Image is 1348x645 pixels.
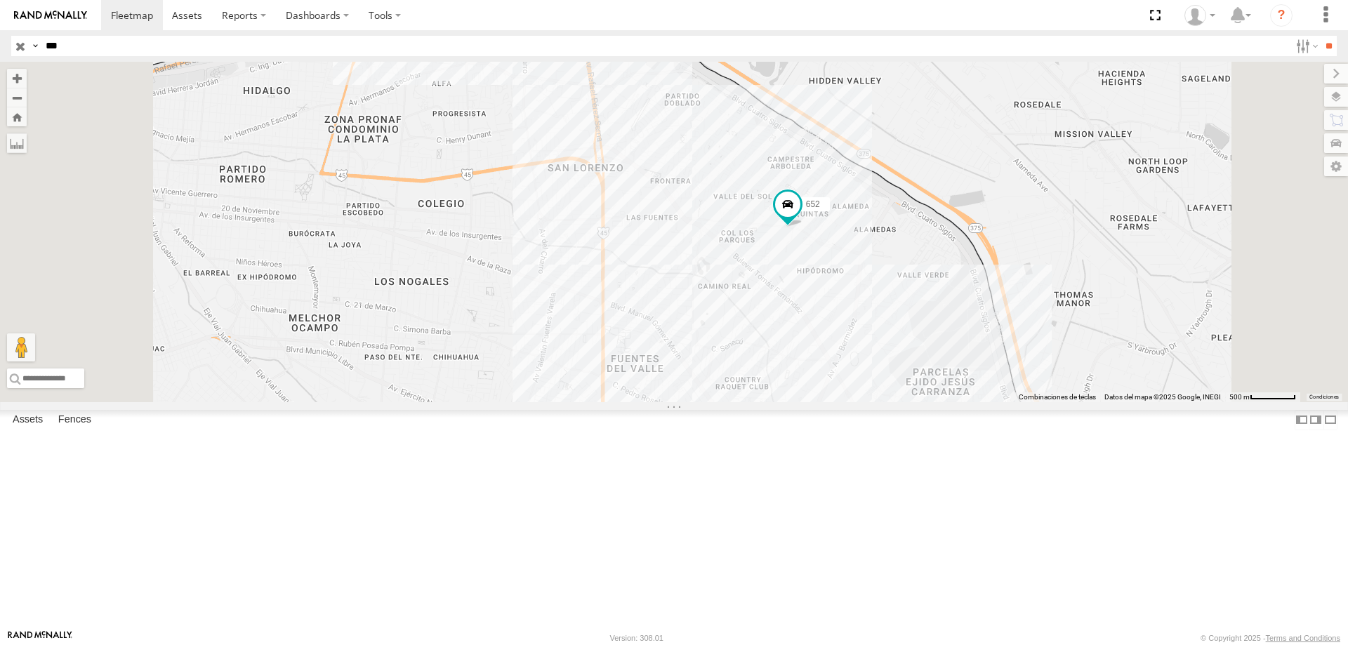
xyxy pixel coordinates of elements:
label: Search Filter Options [1290,36,1321,56]
div: © Copyright 2025 - [1201,634,1340,642]
div: MANUEL HERNANDEZ [1179,5,1220,26]
button: Arrastra el hombrecito naranja al mapa para abrir Street View [7,333,35,361]
button: Zoom Home [7,107,27,126]
label: Search Query [29,36,41,56]
a: Condiciones (se abre en una nueva pestaña) [1309,394,1339,400]
button: Escala del mapa: 500 m por 62 píxeles [1225,392,1300,402]
img: rand-logo.svg [14,11,87,20]
button: Zoom out [7,88,27,107]
span: 652 [806,199,820,209]
label: Map Settings [1324,157,1348,176]
span: 500 m [1229,393,1250,401]
label: Measure [7,133,27,153]
button: Combinaciones de teclas [1019,392,1096,402]
label: Fences [51,410,98,430]
a: Terms and Conditions [1266,634,1340,642]
label: Assets [6,410,50,430]
label: Dock Summary Table to the Left [1295,410,1309,430]
label: Hide Summary Table [1323,410,1337,430]
i: ? [1270,4,1293,27]
span: Datos del mapa ©2025 Google, INEGI [1104,393,1221,401]
div: Version: 308.01 [610,634,663,642]
a: Visit our Website [8,631,72,645]
label: Dock Summary Table to the Right [1309,410,1323,430]
button: Zoom in [7,69,27,88]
